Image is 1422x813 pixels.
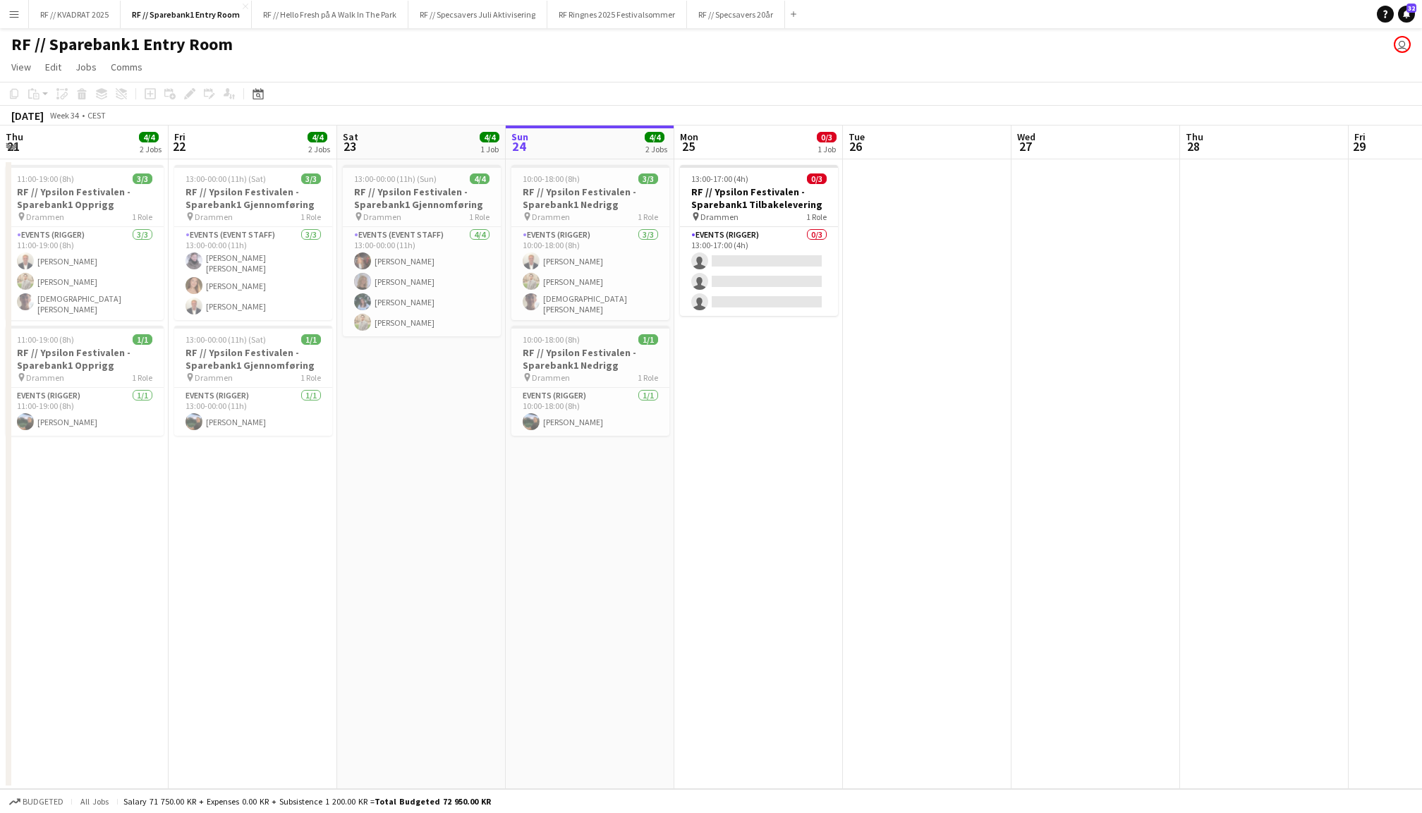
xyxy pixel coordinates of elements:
[105,58,148,76] a: Comms
[17,334,74,345] span: 11:00-19:00 (8h)
[132,212,152,222] span: 1 Role
[252,1,408,28] button: RF // Hello Fresh på A Walk In The Park
[26,212,64,222] span: Drammen
[511,388,669,436] app-card-role: Events (Rigger)1/110:00-18:00 (8h)[PERSON_NAME]
[186,173,266,184] span: 13:00-00:00 (11h) (Sat)
[343,165,501,336] app-job-card: 13:00-00:00 (11h) (Sun)4/4RF // Ypsilon Festivalen - Sparebank1 Gjennomføring Drammen1 RoleEvents...
[300,372,321,383] span: 1 Role
[511,130,528,143] span: Sun
[133,173,152,184] span: 3/3
[308,144,330,154] div: 2 Jobs
[343,130,358,143] span: Sat
[375,796,491,807] span: Total Budgeted 72 950.00 KR
[678,138,698,154] span: 25
[78,796,111,807] span: All jobs
[75,61,97,73] span: Jobs
[1394,36,1411,53] app-user-avatar: Marit Holvik
[691,173,748,184] span: 13:00-17:00 (4h)
[341,138,358,154] span: 23
[70,58,102,76] a: Jobs
[638,334,658,345] span: 1/1
[1186,130,1203,143] span: Thu
[343,227,501,336] app-card-role: Events (Event Staff)4/413:00-00:00 (11h)[PERSON_NAME][PERSON_NAME][PERSON_NAME][PERSON_NAME]
[140,144,162,154] div: 2 Jobs
[1015,138,1035,154] span: 27
[480,132,499,142] span: 4/4
[6,130,23,143] span: Thu
[174,346,332,372] h3: RF // Ypsilon Festivalen - Sparebank1 Gjennomføring
[39,58,67,76] a: Edit
[6,227,164,320] app-card-role: Events (Rigger)3/311:00-19:00 (8h)[PERSON_NAME][PERSON_NAME][DEMOGRAPHIC_DATA][PERSON_NAME]
[301,173,321,184] span: 3/3
[470,173,490,184] span: 4/4
[174,185,332,211] h3: RF // Ypsilon Festivalen - Sparebank1 Gjennomføring
[6,326,164,436] div: 11:00-19:00 (8h)1/1RF // Ypsilon Festivalen - Sparebank1 Opprigg Drammen1 RoleEvents (Rigger)1/11...
[29,1,121,28] button: RF // KVADRAT 2025
[6,165,164,320] app-job-card: 11:00-19:00 (8h)3/3RF // Ypsilon Festivalen - Sparebank1 Opprigg Drammen1 RoleEvents (Rigger)3/31...
[300,212,321,222] span: 1 Role
[111,61,142,73] span: Comms
[480,144,499,154] div: 1 Job
[638,372,658,383] span: 1 Role
[308,132,327,142] span: 4/4
[680,165,838,316] div: 13:00-17:00 (4h)0/3RF // Ypsilon Festivalen - Sparebank1 Tilbakelevering Drammen1 RoleEvents (Rig...
[17,173,74,184] span: 11:00-19:00 (8h)
[132,372,152,383] span: 1 Role
[523,173,580,184] span: 10:00-18:00 (8h)
[172,138,186,154] span: 22
[1184,138,1203,154] span: 28
[1354,130,1366,143] span: Fri
[818,144,836,154] div: 1 Job
[680,130,698,143] span: Mon
[47,110,82,121] span: Week 34
[511,346,669,372] h3: RF // Ypsilon Festivalen - Sparebank1 Nedrigg
[1406,4,1416,13] span: 32
[11,61,31,73] span: View
[139,132,159,142] span: 4/4
[547,1,687,28] button: RF Ringnes 2025 Festivalsommer
[807,173,827,184] span: 0/3
[301,334,321,345] span: 1/1
[11,109,44,123] div: [DATE]
[123,796,491,807] div: Salary 71 750.00 KR + Expenses 0.00 KR + Subsistence 1 200.00 KR =
[195,372,233,383] span: Drammen
[174,326,332,436] div: 13:00-00:00 (11h) (Sat)1/1RF // Ypsilon Festivalen - Sparebank1 Gjennomføring Drammen1 RoleEvents...
[523,334,580,345] span: 10:00-18:00 (8h)
[174,165,332,320] app-job-card: 13:00-00:00 (11h) (Sat)3/3RF // Ypsilon Festivalen - Sparebank1 Gjennomføring Drammen1 RoleEvents...
[700,212,739,222] span: Drammen
[121,1,252,28] button: RF // Sparebank1 Entry Room
[195,212,233,222] span: Drammen
[354,173,437,184] span: 13:00-00:00 (11h) (Sun)
[511,185,669,211] h3: RF // Ypsilon Festivalen - Sparebank1 Nedrigg
[26,372,64,383] span: Drammen
[343,185,501,211] h3: RF // Ypsilon Festivalen - Sparebank1 Gjennomføring
[849,130,865,143] span: Tue
[11,34,233,55] h1: RF // Sparebank1 Entry Room
[6,58,37,76] a: View
[174,388,332,436] app-card-role: Events (Rigger)1/113:00-00:00 (11h)[PERSON_NAME]
[687,1,785,28] button: RF // Specsavers 20år
[6,185,164,211] h3: RF // Ypsilon Festivalen - Sparebank1 Opprigg
[174,130,186,143] span: Fri
[7,794,66,809] button: Budgeted
[817,132,837,142] span: 0/3
[511,165,669,320] app-job-card: 10:00-18:00 (8h)3/3RF // Ypsilon Festivalen - Sparebank1 Nedrigg Drammen1 RoleEvents (Rigger)3/31...
[4,138,23,154] span: 21
[645,144,667,154] div: 2 Jobs
[511,227,669,320] app-card-role: Events (Rigger)3/310:00-18:00 (8h)[PERSON_NAME][PERSON_NAME][DEMOGRAPHIC_DATA][PERSON_NAME]
[45,61,61,73] span: Edit
[645,132,664,142] span: 4/4
[408,1,547,28] button: RF // Specsavers Juli Aktivisering
[1352,138,1366,154] span: 29
[6,388,164,436] app-card-role: Events (Rigger)1/111:00-19:00 (8h)[PERSON_NAME]
[680,227,838,316] app-card-role: Events (Rigger)0/313:00-17:00 (4h)
[638,212,658,222] span: 1 Role
[87,110,106,121] div: CEST
[363,212,401,222] span: Drammen
[511,326,669,436] app-job-card: 10:00-18:00 (8h)1/1RF // Ypsilon Festivalen - Sparebank1 Nedrigg Drammen1 RoleEvents (Rigger)1/11...
[174,227,332,320] app-card-role: Events (Event Staff)3/313:00-00:00 (11h)[PERSON_NAME] [PERSON_NAME][PERSON_NAME][PERSON_NAME]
